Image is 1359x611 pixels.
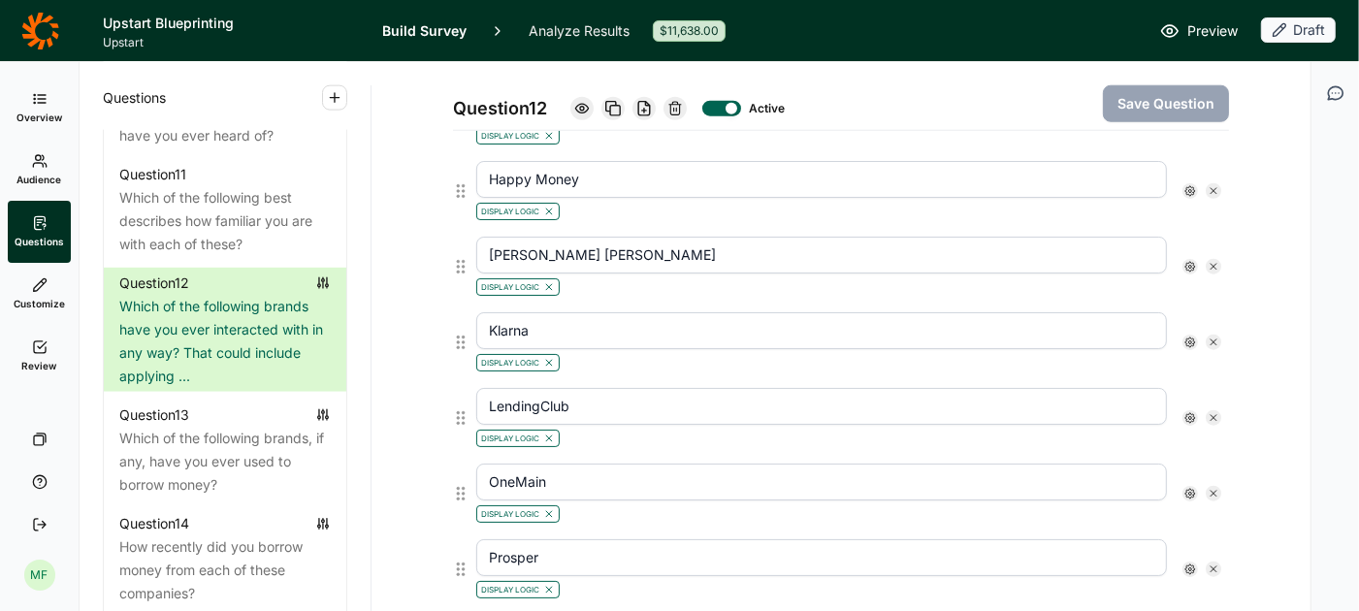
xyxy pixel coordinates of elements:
[103,12,359,35] h1: Upstart Blueprinting
[104,400,346,500] a: Question13Which of the following brands, if any, have you ever used to borrow money?
[1182,562,1198,577] div: Settings
[8,139,71,201] a: Audience
[481,584,539,595] span: Display Logic
[1206,335,1221,350] div: Remove
[481,206,539,217] span: Display Logic
[1206,410,1221,426] div: Remove
[103,86,166,110] span: Questions
[1160,19,1238,43] a: Preview
[17,173,62,186] span: Audience
[1261,17,1336,45] button: Draft
[103,35,359,50] span: Upstart
[481,281,539,293] span: Display Logic
[8,325,71,387] a: Review
[481,357,539,369] span: Display Logic
[22,359,57,372] span: Review
[749,101,780,116] div: Active
[663,97,687,120] div: Delete
[481,508,539,520] span: Display Logic
[119,427,331,497] div: Which of the following brands, if any, have you ever used to borrow money?
[104,268,346,392] a: Question12Which of the following brands have you ever interacted with in any way? That could incl...
[8,77,71,139] a: Overview
[104,508,346,609] a: Question14How recently did you borrow money from each of these companies?
[119,186,331,256] div: Which of the following best describes how familiar you are with each of these?
[481,130,539,142] span: Display Logic
[1206,562,1221,577] div: Remove
[653,20,726,42] div: $11,638.00
[119,512,189,535] div: Question 14
[119,535,331,605] div: How recently did you borrow money from each of these companies?
[1182,335,1198,350] div: Settings
[119,295,331,388] div: Which of the following brands have you ever interacted with in any way? That could include applyi...
[1182,410,1198,426] div: Settings
[1206,486,1221,501] div: Remove
[1103,85,1229,122] button: Save Question
[1187,19,1238,43] span: Preview
[15,235,64,248] span: Questions
[481,433,539,444] span: Display Logic
[119,163,186,186] div: Question 11
[119,272,189,295] div: Question 12
[8,201,71,263] a: Questions
[1182,259,1198,274] div: Settings
[104,159,346,260] a: Question11Which of the following best describes how familiar you are with each of these?
[1182,183,1198,199] div: Settings
[119,403,189,427] div: Question 13
[453,95,547,122] span: Question 12
[1182,486,1198,501] div: Settings
[24,560,55,591] div: MF
[8,263,71,325] a: Customize
[1206,183,1221,199] div: Remove
[14,297,65,310] span: Customize
[16,111,62,124] span: Overview
[1206,259,1221,274] div: Remove
[1261,17,1336,43] div: Draft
